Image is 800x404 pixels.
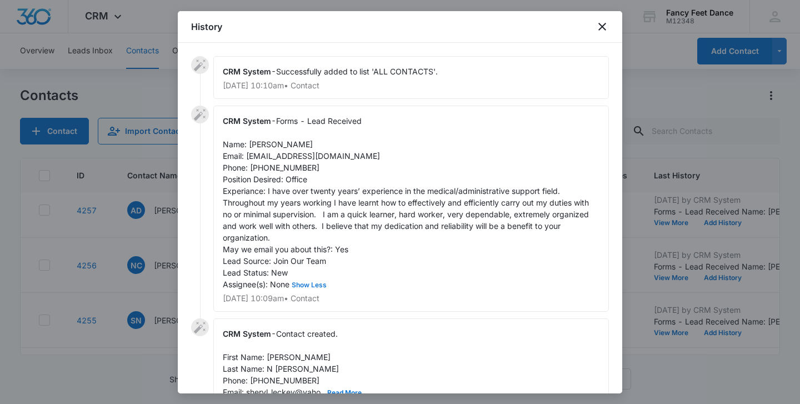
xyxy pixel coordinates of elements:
[223,116,271,126] span: CRM System
[276,67,438,76] span: Successfully added to list 'ALL CONTACTS'.
[223,329,362,397] span: Contact created. First Name: [PERSON_NAME] Last Name: N [PERSON_NAME] Phone: [PHONE_NUMBER] Email...
[327,390,362,396] button: Read More
[191,20,222,33] h1: History
[213,106,609,312] div: -
[289,282,329,288] button: Show Less
[223,82,599,89] p: [DATE] 10:10am • Contact
[213,56,609,99] div: -
[223,295,599,302] p: [DATE] 10:09am • Contact
[223,116,591,289] span: Forms - Lead Received Name: [PERSON_NAME] Email: [EMAIL_ADDRESS][DOMAIN_NAME] Phone: [PHONE_NUMBE...
[596,20,609,33] button: close
[223,67,271,76] span: CRM System
[223,329,271,338] span: CRM System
